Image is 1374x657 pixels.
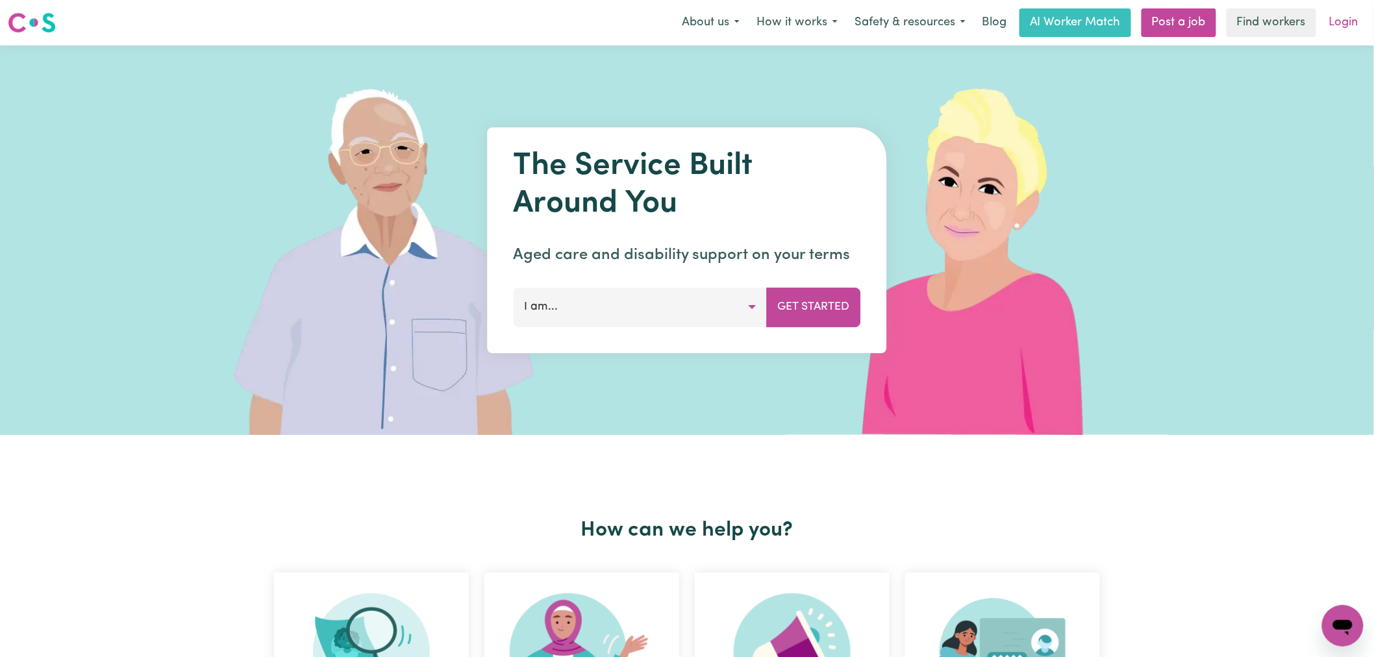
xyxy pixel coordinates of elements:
a: Blog [974,8,1014,37]
a: Login [1321,8,1366,37]
button: Get Started [767,288,861,327]
button: I am... [514,288,768,327]
img: Careseekers logo [8,11,56,34]
a: Find workers [1227,8,1316,37]
iframe: Button to launch messaging window [1322,605,1364,647]
button: Safety & resources [846,9,974,36]
a: Post a job [1142,8,1216,37]
h1: The Service Built Around You [514,148,861,223]
a: AI Worker Match [1019,8,1131,37]
p: Aged care and disability support on your terms [514,243,861,267]
h2: How can we help you? [266,518,1108,543]
button: How it works [748,9,846,36]
button: About us [673,9,748,36]
a: Careseekers logo [8,8,56,38]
